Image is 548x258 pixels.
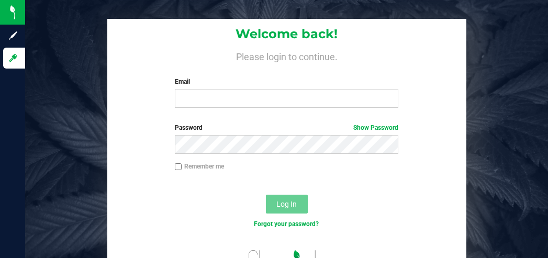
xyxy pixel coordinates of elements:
inline-svg: Sign up [8,30,18,41]
label: Email [175,77,398,86]
span: Password [175,124,203,131]
h4: Please login to continue. [107,50,466,62]
a: Show Password [353,124,398,131]
a: Forgot your password? [254,220,319,228]
button: Log In [266,195,308,214]
span: Log In [276,200,297,208]
h1: Welcome back! [107,27,466,41]
label: Remember me [175,162,224,171]
inline-svg: Log in [8,53,18,63]
input: Remember me [175,163,182,171]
